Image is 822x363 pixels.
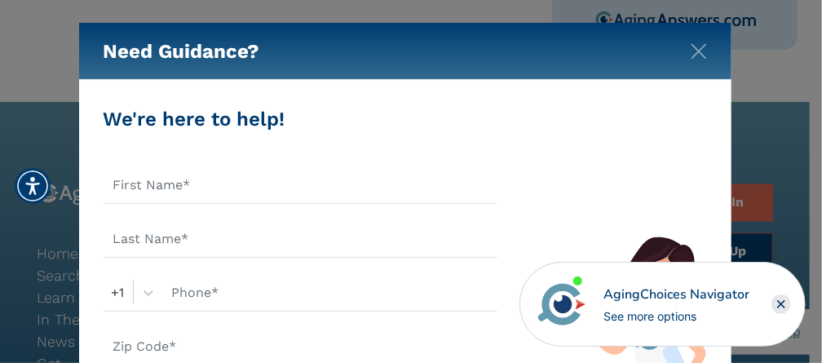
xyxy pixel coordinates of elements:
[162,274,497,312] input: Phone*
[104,220,497,258] input: Last Name*
[771,294,791,314] div: Close
[104,104,497,134] div: We're here to help!
[104,166,497,204] input: First Name*
[15,168,51,204] div: Accessibility Menu
[691,40,707,56] button: Close
[691,43,707,60] img: modal-close.svg
[603,285,749,304] div: AgingChoices Navigator
[603,308,749,325] div: See more options
[534,277,590,332] img: avatar
[104,23,260,80] h5: Need Guidance?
